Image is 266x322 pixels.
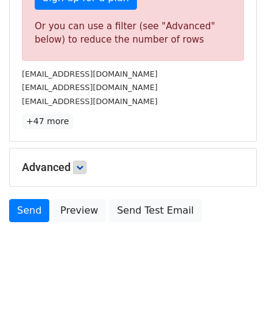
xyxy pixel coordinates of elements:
small: [EMAIL_ADDRESS][DOMAIN_NAME] [22,97,158,106]
iframe: Chat Widget [205,264,266,322]
a: Send [9,199,49,222]
a: Send Test Email [109,199,201,222]
div: Or you can use a filter (see "Advanced" below) to reduce the number of rows [35,19,231,47]
a: +47 more [22,114,73,129]
h5: Advanced [22,161,244,174]
small: [EMAIL_ADDRESS][DOMAIN_NAME] [22,69,158,79]
a: Preview [52,199,106,222]
small: [EMAIL_ADDRESS][DOMAIN_NAME] [22,83,158,92]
